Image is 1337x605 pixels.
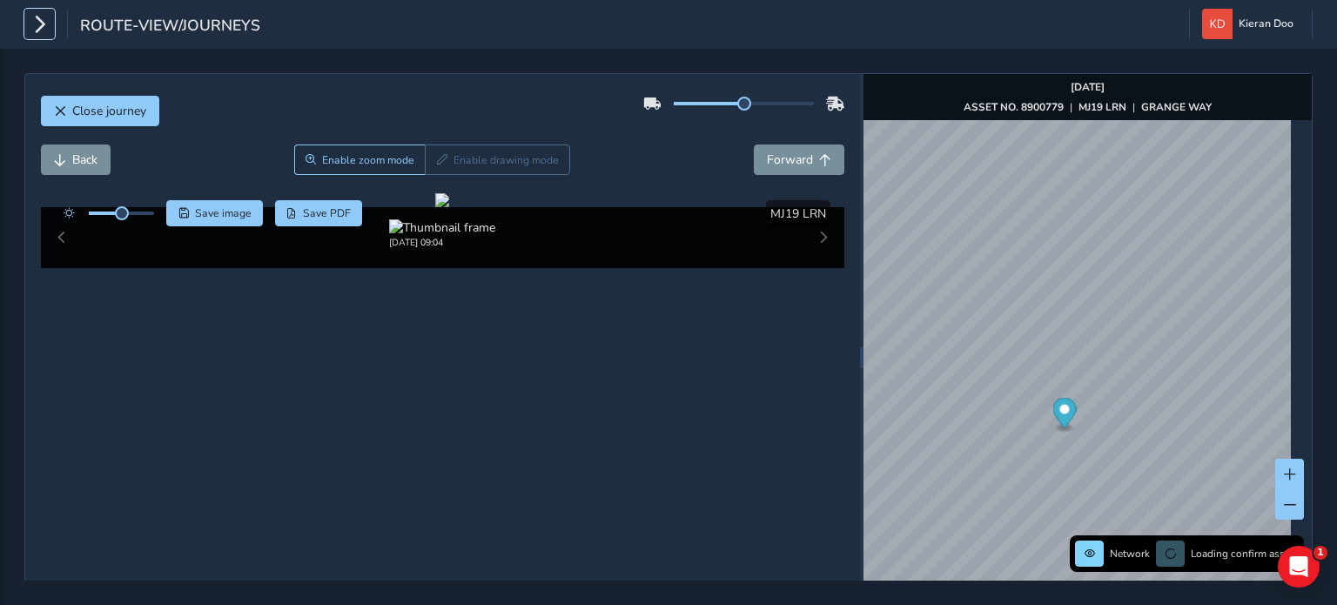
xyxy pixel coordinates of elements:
[1110,547,1150,561] span: Network
[767,151,813,168] span: Forward
[1202,9,1233,39] img: diamond-layout
[72,151,97,168] span: Back
[41,96,159,126] button: Close journey
[754,145,844,175] button: Forward
[1052,398,1076,434] div: Map marker
[41,145,111,175] button: Back
[80,15,260,39] span: route-view/journeys
[72,103,146,119] span: Close journey
[389,219,495,236] img: Thumbnail frame
[389,236,495,249] div: [DATE] 09:04
[1278,546,1320,588] iframe: Intercom live chat
[166,200,263,226] button: Save
[275,200,363,226] button: PDF
[1078,100,1126,114] strong: MJ19 LRN
[964,100,1212,114] div: | |
[1239,9,1293,39] span: Kieran Doo
[1191,547,1299,561] span: Loading confirm assets
[322,153,414,167] span: Enable zoom mode
[1141,100,1212,114] strong: GRANGE WAY
[294,145,426,175] button: Zoom
[303,206,351,220] span: Save PDF
[964,100,1064,114] strong: ASSET NO. 8900779
[1313,546,1327,560] span: 1
[770,205,826,222] span: MJ19 LRN
[195,206,252,220] span: Save image
[1202,9,1300,39] button: Kieran Doo
[1071,80,1105,94] strong: [DATE]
